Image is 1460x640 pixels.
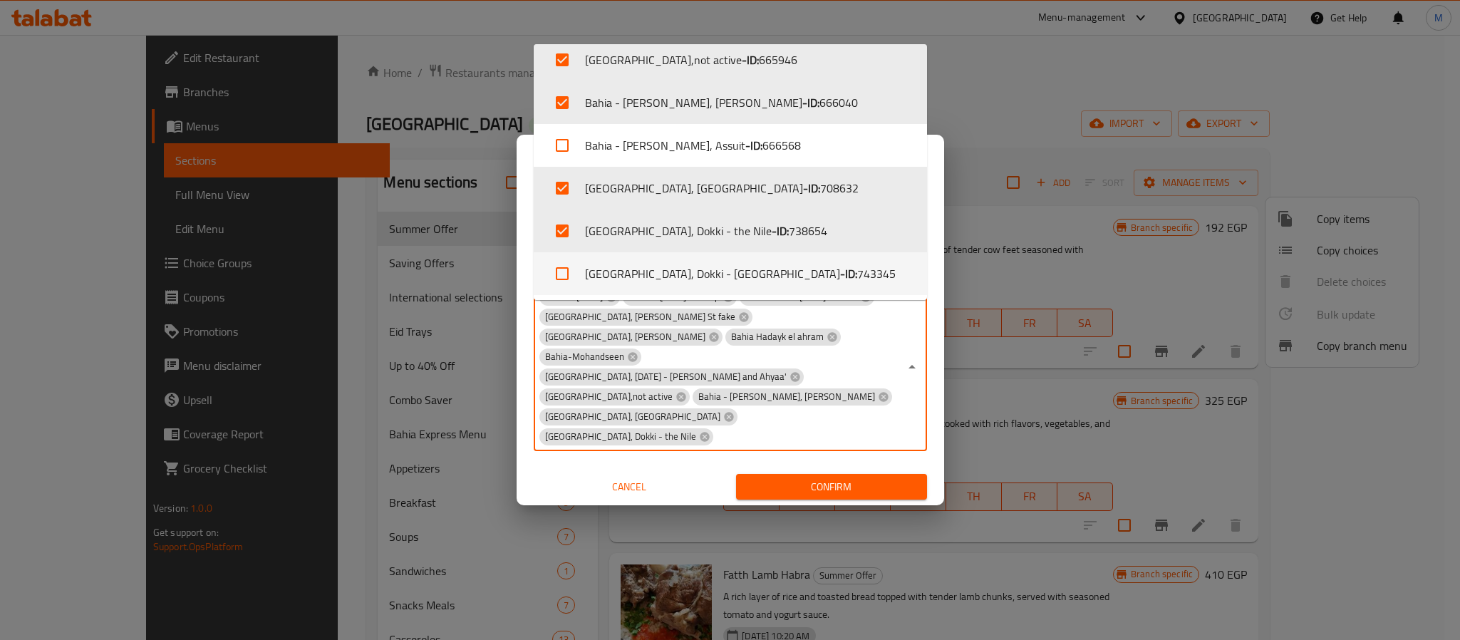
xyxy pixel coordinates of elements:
[534,124,927,167] li: Bahia - [PERSON_NAME], Assuit
[539,309,752,326] div: [GEOGRAPHIC_DATA], [PERSON_NAME] St fake
[539,370,792,383] span: [GEOGRAPHIC_DATA], [DATE] - [PERSON_NAME] and Ahyaa'
[539,408,737,425] div: [GEOGRAPHIC_DATA], [GEOGRAPHIC_DATA]
[693,390,881,403] span: Bahia - [PERSON_NAME], [PERSON_NAME]
[820,180,859,197] span: 708632
[534,81,927,124] li: Bahia - [PERSON_NAME], [PERSON_NAME]
[747,478,916,496] span: Confirm
[539,350,630,363] span: Bahia-Mohandseen
[539,330,711,344] span: [GEOGRAPHIC_DATA], [PERSON_NAME]
[802,94,819,111] b: - ID:
[539,478,719,496] span: Cancel
[789,222,827,239] span: 738654
[772,222,789,239] b: - ID:
[539,430,702,443] span: [GEOGRAPHIC_DATA], Dokki - the Nile
[539,329,723,346] div: [GEOGRAPHIC_DATA], [PERSON_NAME]
[819,94,858,111] span: 666040
[736,474,927,500] button: Confirm
[725,329,841,346] div: Bahia Hadayk el ahram
[534,210,927,252] li: [GEOGRAPHIC_DATA], Dokki - the Nile
[534,252,927,295] li: [GEOGRAPHIC_DATA], Dokki - [GEOGRAPHIC_DATA]
[693,388,892,406] div: Bahia - [PERSON_NAME], [PERSON_NAME]
[762,137,801,154] span: 666568
[534,474,725,500] button: Cancel
[539,428,713,445] div: [GEOGRAPHIC_DATA], Dokki - the Nile
[745,137,762,154] b: - ID:
[803,180,820,197] b: - ID:
[539,388,690,406] div: [GEOGRAPHIC_DATA],not active
[725,330,829,344] span: Bahia Hadayk el ahram
[534,38,927,81] li: [GEOGRAPHIC_DATA],not active
[857,265,896,282] span: 743345
[539,368,804,386] div: [GEOGRAPHIC_DATA], [DATE] - [PERSON_NAME] and Ahyaa'
[539,410,726,423] span: [GEOGRAPHIC_DATA], [GEOGRAPHIC_DATA]
[534,167,927,210] li: [GEOGRAPHIC_DATA], [GEOGRAPHIC_DATA]
[539,349,641,366] div: Bahia-Mohandseen
[759,51,797,68] span: 665946
[539,310,741,324] span: [GEOGRAPHIC_DATA], [PERSON_NAME] St fake
[742,51,759,68] b: - ID:
[539,390,678,403] span: [GEOGRAPHIC_DATA],not active
[902,357,922,377] button: Close
[840,265,857,282] b: - ID:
